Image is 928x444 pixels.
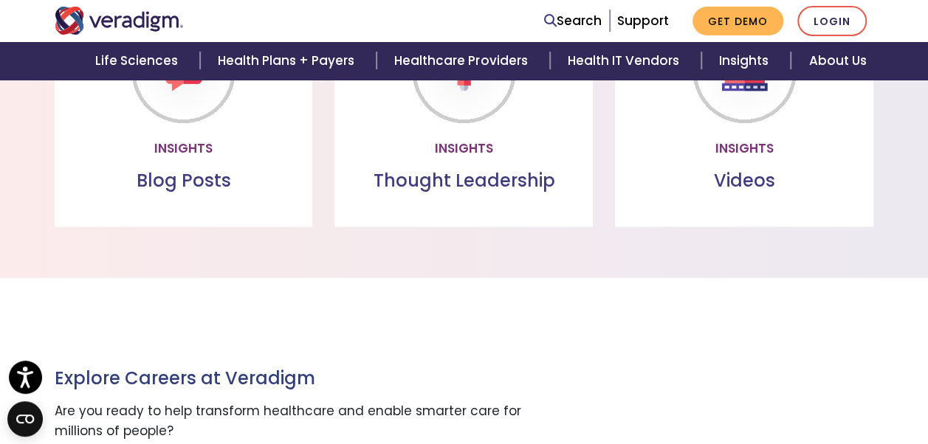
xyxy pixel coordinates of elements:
a: Get Demo [692,7,783,35]
a: Life Sciences [78,42,200,80]
p: Insights [66,139,301,159]
iframe: Drift Chat Widget [645,338,910,426]
h3: Explore Careers at Veradigm [55,368,523,389]
p: Insights [346,139,581,159]
a: Search [544,11,602,31]
button: Open CMP widget [7,401,43,437]
a: Login [797,6,867,36]
h3: Thought Leadership [346,170,581,192]
h3: Blog Posts [66,170,301,192]
a: Support [617,12,669,30]
a: Insights [701,42,791,80]
a: Health IT Vendors [550,42,701,80]
h3: Videos [627,170,862,192]
img: Veradigm logo [55,7,184,35]
a: Healthcare Providers [377,42,549,80]
a: About Us [791,42,884,80]
p: Are you ready to help transform healthcare and enable smarter care for millions of people? [55,401,523,441]
p: Insights [627,139,862,159]
a: Health Plans + Payers [200,42,377,80]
